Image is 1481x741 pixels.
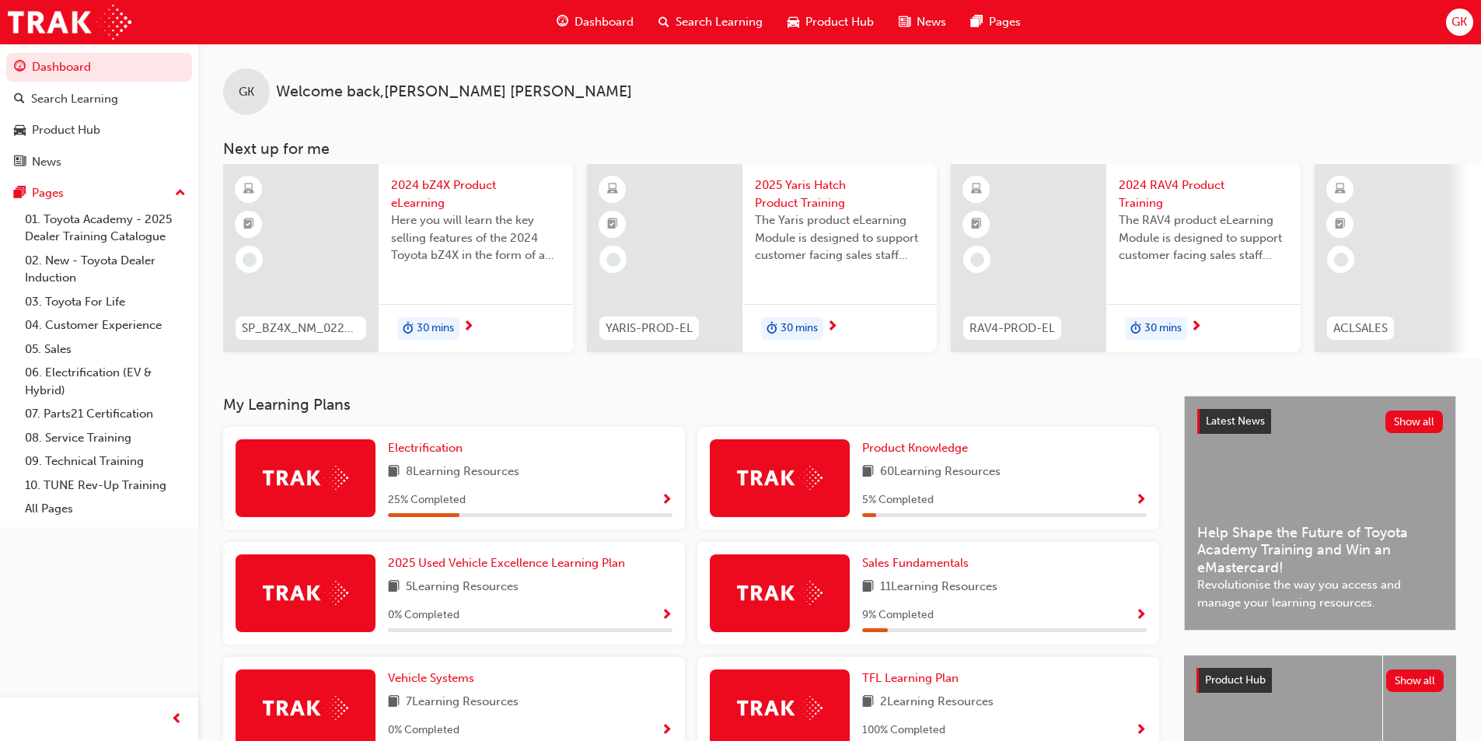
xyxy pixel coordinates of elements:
[223,396,1159,414] h3: My Learning Plans
[557,12,568,32] span: guage-icon
[388,439,469,457] a: Electrification
[788,12,799,32] span: car-icon
[388,693,400,712] span: book-icon
[32,153,61,171] div: News
[1135,724,1147,738] span: Show Progress
[1451,13,1467,31] span: GK
[661,721,672,740] button: Show Progress
[607,180,618,200] span: learningResourceType_ELEARNING-icon
[606,253,620,267] span: learningRecordVerb_NONE-icon
[826,320,838,334] span: next-icon
[1385,411,1444,433] button: Show all
[1119,211,1288,264] span: The RAV4 product eLearning Module is designed to support customer facing sales staff with introdu...
[6,148,192,177] a: News
[19,361,192,402] a: 06. Electrification (EV & Hybrid)
[1428,688,1465,725] iframe: Intercom live chat
[971,215,982,235] span: booktick-icon
[32,184,64,202] div: Pages
[1197,409,1443,434] a: Latest NewsShow all
[1333,320,1388,337] span: ACLSALES
[661,606,672,625] button: Show Progress
[263,466,348,490] img: Trak
[388,578,400,597] span: book-icon
[661,491,672,510] button: Show Progress
[1119,177,1288,211] span: 2024 RAV4 Product Training
[388,671,474,685] span: Vehicle Systems
[388,441,463,455] span: Electrification
[14,61,26,75] span: guage-icon
[1335,215,1346,235] span: booktick-icon
[969,320,1055,337] span: RAV4-PROD-EL
[917,13,946,31] span: News
[767,319,777,339] span: duration-icon
[737,696,823,720] img: Trak
[406,578,519,597] span: 5 Learning Resources
[171,710,183,729] span: prev-icon
[6,179,192,208] button: Pages
[19,449,192,474] a: 09. Technical Training
[388,722,459,739] span: 0 % Completed
[880,578,997,597] span: 11 Learning Resources
[959,6,1033,38] a: pages-iconPages
[19,402,192,426] a: 07. Parts21 Certification
[805,13,874,31] span: Product Hub
[242,320,360,337] span: SP_BZ4X_NM_0224_EL01
[223,164,573,352] a: SP_BZ4X_NM_0224_EL012024 bZ4X Product eLearningHere you will learn the key selling features of th...
[587,164,937,352] a: YARIS-PROD-EL2025 Yaris Hatch Product TrainingThe Yaris product eLearning Module is designed to s...
[862,693,874,712] span: book-icon
[19,497,192,521] a: All Pages
[862,669,965,687] a: TFL Learning Plan
[544,6,646,38] a: guage-iconDashboard
[19,337,192,362] a: 05. Sales
[862,606,934,624] span: 9 % Completed
[1206,414,1265,428] span: Latest News
[14,93,25,107] span: search-icon
[19,313,192,337] a: 04. Customer Experience
[755,177,924,211] span: 2025 Yaris Hatch Product Training
[1197,524,1443,577] span: Help Shape the Future of Toyota Academy Training and Win an eMastercard!
[862,463,874,482] span: book-icon
[8,5,131,40] a: Trak
[263,696,348,720] img: Trak
[661,494,672,508] span: Show Progress
[1335,180,1346,200] span: learningResourceType_ELEARNING-icon
[862,578,874,597] span: book-icon
[243,215,254,235] span: booktick-icon
[175,184,186,204] span: up-icon
[6,53,192,82] a: Dashboard
[971,12,983,32] span: pages-icon
[1144,320,1182,337] span: 30 mins
[391,211,561,264] span: Here you will learn the key selling features of the 2024 Toyota bZ4X in the form of a virtual 6-p...
[391,177,561,211] span: 2024 bZ4X Product eLearning
[1130,319,1141,339] span: duration-icon
[198,140,1481,158] h3: Next up for me
[970,253,984,267] span: learningRecordVerb_NONE-icon
[781,320,818,337] span: 30 mins
[19,474,192,498] a: 10. TUNE Rev-Up Training
[899,12,910,32] span: news-icon
[661,724,672,738] span: Show Progress
[263,581,348,605] img: Trak
[388,491,466,509] span: 25 % Completed
[388,463,400,482] span: book-icon
[880,463,1001,482] span: 60 Learning Resources
[658,12,669,32] span: search-icon
[1334,253,1348,267] span: learningRecordVerb_NONE-icon
[575,13,634,31] span: Dashboard
[1190,320,1202,334] span: next-icon
[1135,721,1147,740] button: Show Progress
[862,441,968,455] span: Product Knowledge
[403,319,414,339] span: duration-icon
[775,6,886,38] a: car-iconProduct Hub
[862,439,974,457] a: Product Knowledge
[463,320,474,334] span: next-icon
[6,50,192,179] button: DashboardSearch LearningProduct HubNews
[862,491,934,509] span: 5 % Completed
[1135,491,1147,510] button: Show Progress
[19,249,192,290] a: 02. New - Toyota Dealer Induction
[31,90,118,108] div: Search Learning
[19,208,192,249] a: 01. Toyota Academy - 2025 Dealer Training Catalogue
[862,722,945,739] span: 100 % Completed
[737,466,823,490] img: Trak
